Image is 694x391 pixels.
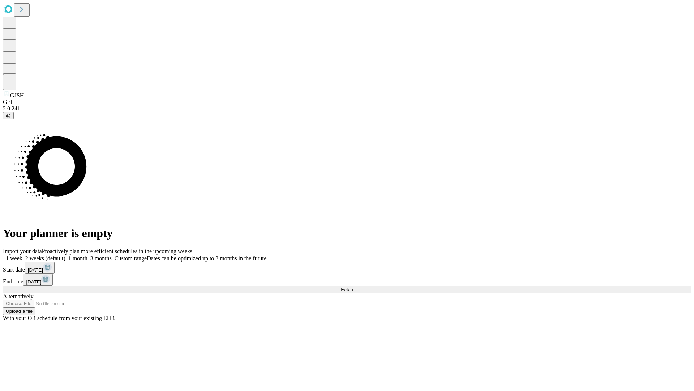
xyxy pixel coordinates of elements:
span: 1 week [6,255,22,261]
div: GEI [3,99,691,105]
span: With your OR schedule from your existing EHR [3,315,115,321]
h1: Your planner is empty [3,227,691,240]
span: Proactively plan more efficient schedules in the upcoming weeks. [42,248,194,254]
span: Import your data [3,248,42,254]
div: End date [3,274,691,286]
button: Fetch [3,286,691,293]
span: Dates can be optimized up to 3 months in the future. [147,255,268,261]
span: @ [6,113,11,118]
span: Alternatively [3,293,33,299]
span: Custom range [115,255,147,261]
button: [DATE] [23,274,53,286]
span: [DATE] [26,279,41,285]
button: @ [3,112,14,119]
div: Start date [3,262,691,274]
button: Upload a file [3,307,35,315]
span: 3 months [90,255,112,261]
button: [DATE] [25,262,55,274]
div: 2.0.241 [3,105,691,112]
span: 1 month [68,255,87,261]
span: [DATE] [28,267,43,273]
span: 2 weeks (default) [25,255,65,261]
span: Fetch [341,287,353,292]
span: GJSH [10,92,24,98]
